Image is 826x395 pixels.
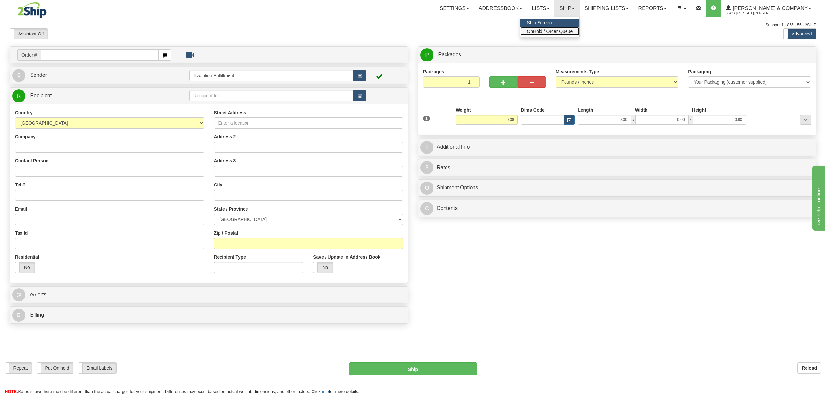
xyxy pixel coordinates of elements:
label: Email [15,206,27,212]
input: Enter a location [214,117,403,129]
span: B [12,309,25,322]
span: Billing [30,312,44,318]
span: 1 [423,116,430,121]
a: Addressbook [474,0,527,17]
label: Zip / Postal [214,230,238,236]
span: @ [12,288,25,301]
button: Ship [349,362,477,375]
label: Repeat [5,363,32,373]
a: B Billing [12,308,406,322]
label: City [214,182,222,188]
span: x [688,115,693,125]
label: Address 2 [214,133,236,140]
label: Assistant Off [10,29,48,39]
a: P Packages [420,48,814,61]
span: R [12,89,25,102]
a: OShipment Options [420,181,814,195]
a: @ eAlerts [12,288,406,302]
span: eAlerts [30,292,46,297]
label: Put On hold [37,363,73,373]
label: Packages [423,68,444,75]
div: ... [800,115,811,125]
label: No [15,262,35,273]
label: Height [692,107,706,113]
div: Support: 1 - 855 - 55 - 2SHIP [10,22,816,28]
div: live help - online [5,4,60,12]
label: Save / Update in Address Book [313,254,380,260]
a: Settings [435,0,474,17]
a: R Recipient [12,89,170,102]
label: Country [15,109,33,116]
span: OnHold / Order Queue [527,29,573,34]
input: Recipient Id [189,90,353,101]
label: Measurements Type [556,68,599,75]
label: Packaging [688,68,711,75]
a: [PERSON_NAME] & Company 3042 / [US_STATE][PERSON_NAME] [721,0,816,17]
label: Width [635,107,648,113]
label: Recipient Type [214,254,246,260]
span: Ship Screen [527,20,552,25]
a: Shipping lists [580,0,633,17]
span: 3042 / [US_STATE][PERSON_NAME] [726,10,775,17]
label: Tax Id [15,230,28,236]
span: Sender [30,72,47,78]
span: C [420,202,433,215]
span: x [631,115,635,125]
a: IAdditional Info [420,141,814,154]
a: Lists [527,0,554,17]
span: I [420,141,433,154]
label: Address 3 [214,157,236,164]
a: OnHold / Order Queue [520,27,579,35]
a: Ship Screen [520,19,579,27]
a: here [321,389,329,394]
label: Tel # [15,182,25,188]
b: Reload [802,365,817,371]
span: [PERSON_NAME] & Company [731,6,808,11]
label: Contact Person [15,157,48,164]
a: S Sender [12,69,189,82]
a: CContents [420,202,814,215]
label: Dims Code [521,107,545,113]
button: Reload [797,362,821,374]
label: Advanced [784,29,816,39]
label: No [313,262,333,273]
span: Order # [17,49,41,61]
label: Company [15,133,36,140]
label: State / Province [214,206,248,212]
label: Residential [15,254,39,260]
span: Recipient [30,93,52,98]
label: Weight [456,107,471,113]
span: $ [420,161,433,174]
label: Email Labels [78,363,116,373]
label: Length [578,107,593,113]
a: Reports [633,0,672,17]
a: $Rates [420,161,814,174]
iframe: chat widget [811,164,825,231]
span: Packages [438,52,461,57]
span: O [420,182,433,195]
span: S [12,69,25,82]
a: Ship [554,0,580,17]
input: Sender Id [189,70,353,81]
span: P [420,48,433,61]
span: NOTE: [5,389,18,394]
img: logo3042.jpg [10,2,54,18]
label: Street Address [214,109,246,116]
